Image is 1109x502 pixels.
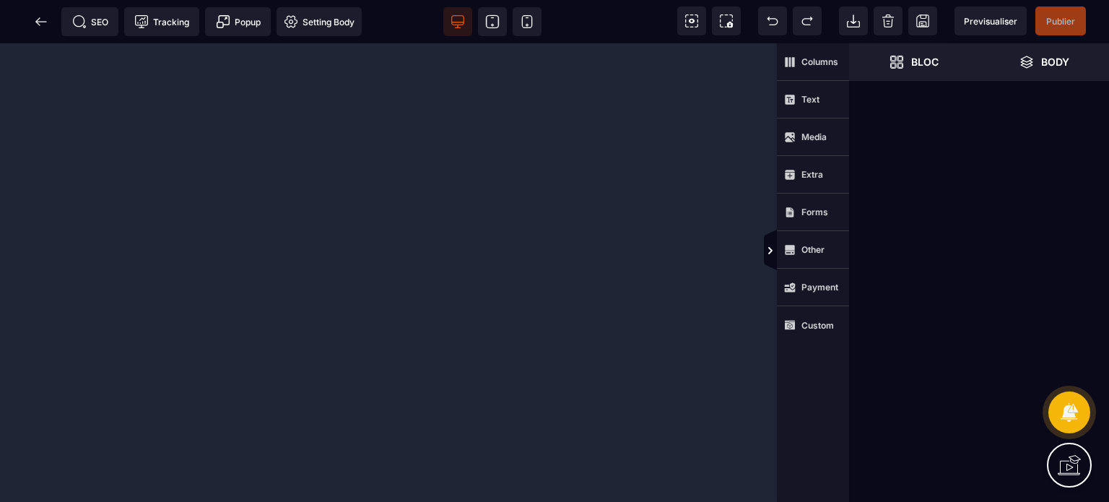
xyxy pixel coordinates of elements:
span: Open Layer Manager [979,43,1109,81]
strong: Forms [801,207,828,217]
strong: Media [801,131,827,142]
strong: Extra [801,169,823,180]
span: View components [677,7,706,35]
span: Screenshot [712,7,741,35]
strong: Custom [801,320,834,331]
span: Publier [1046,16,1075,27]
span: Tracking [134,14,189,29]
span: Setting Body [284,14,355,29]
span: Popup [216,14,261,29]
span: Preview [954,7,1027,35]
strong: Bloc [911,56,939,67]
span: SEO [72,14,108,29]
strong: Columns [801,56,838,67]
strong: Payment [801,282,838,293]
strong: Body [1041,56,1069,67]
strong: Other [801,244,825,255]
span: Open Blocks [849,43,979,81]
strong: Text [801,94,819,105]
span: Previsualiser [964,16,1017,27]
